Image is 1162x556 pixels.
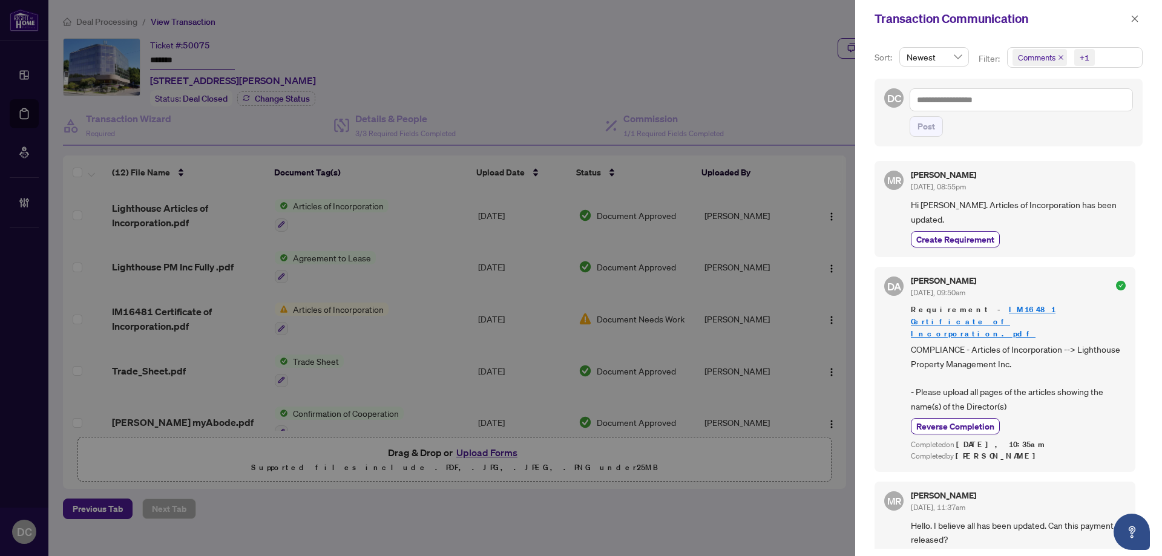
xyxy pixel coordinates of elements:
a: IM16481 Certificate of Incorporation.pdf [911,304,1055,339]
div: Completed by [911,451,1126,462]
span: Create Requirement [916,233,994,246]
h5: [PERSON_NAME] [911,491,976,500]
span: check-circle [1116,281,1126,290]
span: [DATE], 11:37am [911,503,965,512]
span: Reverse Completion [916,420,994,433]
span: DA [887,278,901,295]
span: [PERSON_NAME] [956,451,1042,461]
span: Hello. I believe all has been updated. Can this payment be released? [911,518,1126,547]
span: Requirement - [911,304,1126,340]
div: Transaction Communication [875,10,1127,28]
span: close [1131,15,1139,23]
span: Comments [1013,49,1067,66]
p: Filter: [979,52,1002,65]
span: Newest [907,48,962,66]
span: [DATE], 10:35am [956,439,1046,450]
span: Hi [PERSON_NAME]. Articles of Incorporation has been updated. [911,198,1126,226]
span: DC [887,90,901,106]
button: Post [910,116,943,137]
span: [DATE], 08:55pm [911,182,966,191]
span: MR [887,173,901,188]
div: +1 [1080,51,1089,64]
h5: [PERSON_NAME] [911,276,976,285]
span: close [1058,54,1064,61]
button: Open asap [1114,514,1150,550]
span: Comments [1018,51,1055,64]
button: Reverse Completion [911,418,1000,434]
p: Sort: [875,51,894,64]
span: MR [887,493,901,508]
h5: [PERSON_NAME] [911,171,976,179]
span: [DATE], 09:50am [911,288,965,297]
button: Create Requirement [911,231,1000,247]
span: COMPLIANCE - Articles of Incorporation --> Lighthouse Property Management Inc. - Please upload al... [911,342,1126,413]
div: Completed on [911,439,1126,451]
